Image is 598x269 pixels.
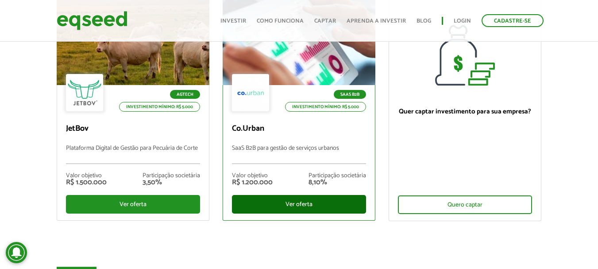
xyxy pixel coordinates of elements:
div: Valor objetivo [232,173,273,179]
a: Aprenda a investir [347,18,406,24]
a: Blog [417,18,431,24]
div: Participação societária [143,173,200,179]
div: 8,10% [309,179,366,186]
a: Como funciona [257,18,304,24]
p: Investimento mínimo: R$ 5.000 [285,102,366,112]
div: 3,50% [143,179,200,186]
div: R$ 1.200.000 [232,179,273,186]
p: Co.Urban [232,124,366,134]
div: Participação societária [309,173,366,179]
a: Investir [220,18,246,24]
div: Ver oferta [66,195,200,214]
div: Valor objetivo [66,173,107,179]
a: Login [454,18,471,24]
img: EqSeed [57,9,127,32]
p: Investimento mínimo: R$ 5.000 [119,102,200,112]
p: SaaS B2B para gestão de serviços urbanos [232,145,366,164]
div: Ver oferta [232,195,366,214]
a: Captar [314,18,336,24]
p: Plataforma Digital de Gestão para Pecuária de Corte [66,145,200,164]
p: JetBov [66,124,200,134]
p: Quer captar investimento para sua empresa? [398,108,532,116]
p: SaaS B2B [334,90,366,99]
p: Agtech [170,90,200,99]
div: Quero captar [398,195,532,214]
div: R$ 1.500.000 [66,179,107,186]
a: Cadastre-se [482,14,544,27]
